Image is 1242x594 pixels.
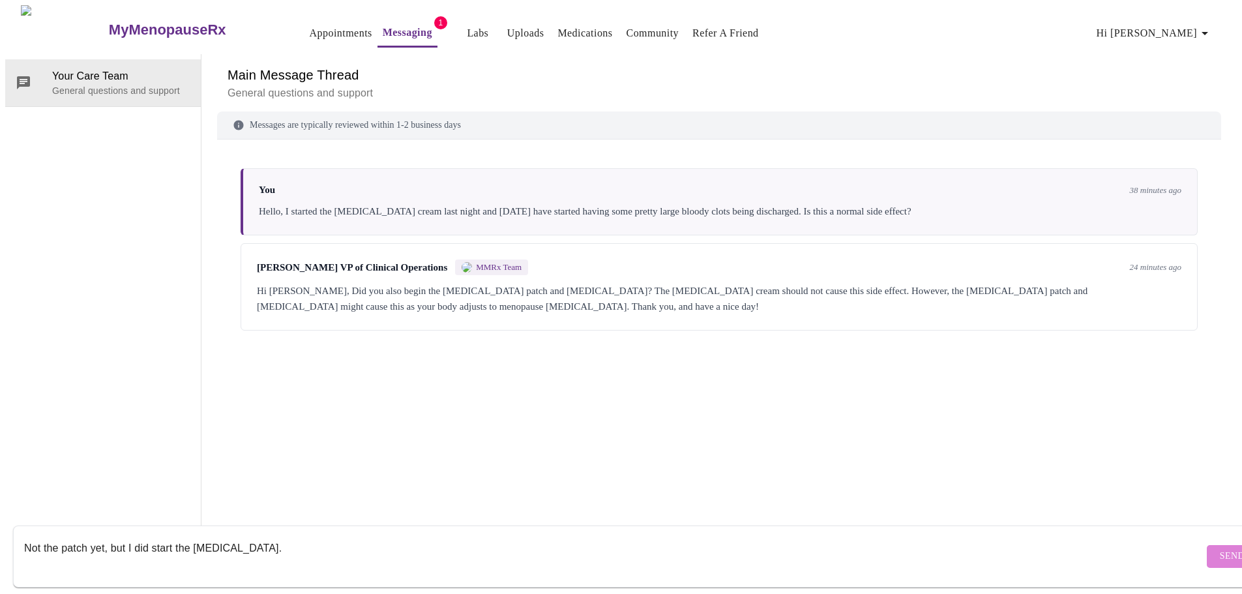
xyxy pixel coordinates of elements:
button: Community [621,20,685,46]
span: MMRx Team [476,262,522,273]
img: MyMenopauseRx Logo [21,5,107,54]
span: [PERSON_NAME] VP of Clinical Operations [257,262,447,273]
img: MMRX [462,262,472,273]
div: Hello, I started the [MEDICAL_DATA] cream last night and [DATE] have started having some pretty l... [259,203,1181,219]
a: Appointments [310,24,372,42]
a: Uploads [507,24,544,42]
span: Your Care Team [52,68,190,84]
button: Messaging [377,20,437,48]
span: You [259,185,275,196]
a: Labs [467,24,488,42]
h6: Main Message Thread [228,65,1211,85]
div: Your Care TeamGeneral questions and support [5,59,201,106]
a: MyMenopauseRx [107,7,278,53]
h3: MyMenopauseRx [109,22,226,38]
span: 38 minutes ago [1130,185,1181,196]
a: Refer a Friend [692,24,759,42]
p: General questions and support [228,85,1211,101]
a: Medications [557,24,612,42]
button: Medications [552,20,617,46]
span: 1 [434,16,447,29]
a: Community [627,24,679,42]
button: Appointments [304,20,377,46]
p: General questions and support [52,84,190,97]
button: Uploads [502,20,550,46]
div: Hi [PERSON_NAME], Did you also begin the [MEDICAL_DATA] patch and [MEDICAL_DATA]? The [MEDICAL_DA... [257,283,1181,314]
textarea: Send a message about your appointment [24,535,1204,577]
button: Refer a Friend [687,20,764,46]
a: Messaging [383,23,432,42]
span: 24 minutes ago [1130,262,1181,273]
button: Labs [457,20,499,46]
span: Hi [PERSON_NAME] [1097,24,1213,42]
button: Hi [PERSON_NAME] [1091,20,1218,46]
div: Messages are typically reviewed within 1-2 business days [217,111,1221,140]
